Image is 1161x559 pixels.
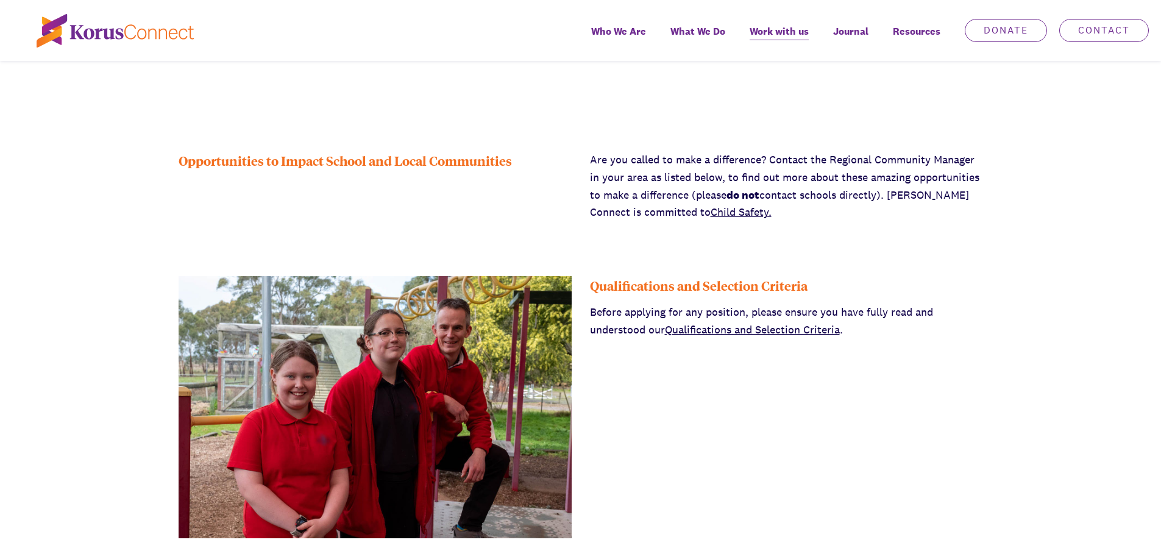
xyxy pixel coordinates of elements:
[590,304,983,339] p: Before applying for any position, please ensure you have fully read and understood our .
[1059,19,1149,42] a: Contact
[658,17,737,61] a: What We Do
[590,276,983,294] div: Qualifications and Selection Criteria
[737,17,821,61] a: Work with us
[881,17,953,61] div: Resources
[665,322,840,336] a: Qualifications and Selection Criteria
[726,188,759,202] strong: do not
[579,17,658,61] a: Who We Are
[591,23,646,40] span: Who We Are
[821,17,881,61] a: Journal
[179,276,572,538] img: 9b3fdab3-26a6-4a53-9313-dc52a8d8d19f_DSCF1455+-web.jpg
[750,23,809,40] span: Work with us
[833,23,868,40] span: Journal
[711,205,772,219] a: Child Safety.
[670,23,725,40] span: What We Do
[179,151,572,221] div: Opportunities to Impact School and Local Communities
[965,19,1047,42] a: Donate
[37,14,194,48] img: korus-connect%2Fc5177985-88d5-491d-9cd7-4a1febad1357_logo.svg
[590,151,983,221] p: Are you called to make a difference? Contact the Regional Community Manager in your area as liste...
